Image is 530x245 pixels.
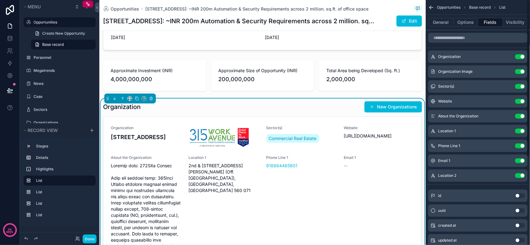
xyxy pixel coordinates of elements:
[344,155,414,160] span: Email 1
[34,107,92,112] label: Sectors
[36,155,91,160] label: Details
[145,6,369,12] a: [STREET_ADDRESS]: ~INR 200m Automation & Security Requirements across 2 million. sq.ft. of office...
[438,114,478,119] span: About the Organization
[34,55,92,60] label: Personnel
[266,163,298,169] a: 918884465601
[6,230,14,234] p: days
[103,17,375,25] h1: [STREET_ADDRESS]: ~INR 200m Automation & Security Requirements across 2 million. sq.ft. of office...
[438,54,461,59] span: Organization
[36,201,91,206] label: List
[266,134,319,143] a: Commercial Real Estate
[20,138,99,226] div: scrollable content
[428,18,453,27] button: General
[42,31,85,36] span: Create New Opportunity
[478,18,503,27] button: Fields
[469,5,491,10] span: Base record
[438,84,454,89] span: Sector(s)
[188,163,259,194] span: 2nd & [STREET_ADDRESS][PERSON_NAME] (Off. [GEOGRAPHIC_DATA]), [GEOGRAPHIC_DATA], [GEOGRAPHIC_DATA...
[103,103,141,111] h1: Organization
[36,178,91,183] label: List
[83,234,97,243] button: Done
[344,133,414,139] span: [URL][DOMAIN_NAME]
[34,68,92,73] label: Megatrends
[188,155,259,160] span: Location 1
[344,125,414,130] span: Website
[438,173,456,178] span: Location 2
[111,155,181,160] span: About the Organization
[499,5,505,10] span: List
[31,40,96,50] a: Base record
[266,125,337,130] span: Sector(s)
[438,69,473,74] span: Organization Image
[438,143,460,148] span: Phone Line 1
[22,2,71,11] button: Menu
[437,5,460,10] span: Opportunities
[188,125,251,150] img: workavenue-logo.png
[396,15,422,27] button: Edit
[438,208,446,213] span: uuid
[34,94,92,99] label: Case
[34,120,92,125] label: Organizations
[438,193,441,198] span: id
[8,227,12,233] p: 11
[36,190,91,195] label: List
[28,128,58,133] span: Record view
[438,99,452,104] span: Website
[266,155,337,160] span: Phone Line 1
[344,163,348,169] span: --
[36,212,91,217] label: List
[438,223,456,228] span: created at
[36,167,91,172] label: Highlights
[111,125,181,130] span: Organization
[365,101,422,112] button: New Organizations
[42,42,64,47] span: Base record
[438,158,450,163] span: Email 1
[269,135,317,142] span: Commercial Real Estate
[453,18,478,27] button: Options
[111,6,139,12] span: Opportunities
[111,133,181,141] h4: [STREET_ADDRESS]
[34,81,92,86] label: News
[31,28,96,38] a: Create New Opportunity
[503,18,528,27] button: Visibility
[34,20,92,25] label: Opportunities
[36,144,91,149] label: Stages
[22,126,86,135] button: Record view
[103,6,139,12] a: Opportunities
[28,4,41,9] span: Menu
[438,129,456,133] span: Location 1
